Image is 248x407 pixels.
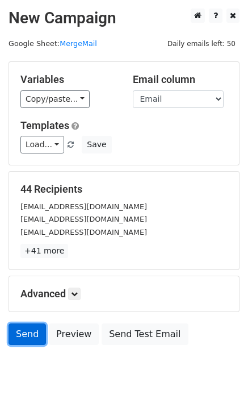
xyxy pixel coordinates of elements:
a: Preview [49,323,99,345]
small: Google Sheet: [9,39,97,48]
small: [EMAIL_ADDRESS][DOMAIN_NAME] [20,202,147,211]
span: Daily emails left: 50 [163,38,239,50]
a: Send Test Email [102,323,188,345]
h5: Email column [133,73,228,86]
small: [EMAIL_ADDRESS][DOMAIN_NAME] [20,228,147,236]
iframe: Chat Widget [191,352,248,407]
h5: Variables [20,73,116,86]
button: Save [82,136,111,153]
a: Templates [20,119,69,131]
a: Daily emails left: 50 [163,39,239,48]
a: MergeMail [60,39,97,48]
a: +41 more [20,244,68,258]
a: Load... [20,136,64,153]
small: [EMAIL_ADDRESS][DOMAIN_NAME] [20,215,147,223]
a: Copy/paste... [20,90,90,108]
h5: 44 Recipients [20,183,228,196]
h5: Advanced [20,288,228,300]
a: Send [9,323,46,345]
h2: New Campaign [9,9,239,28]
